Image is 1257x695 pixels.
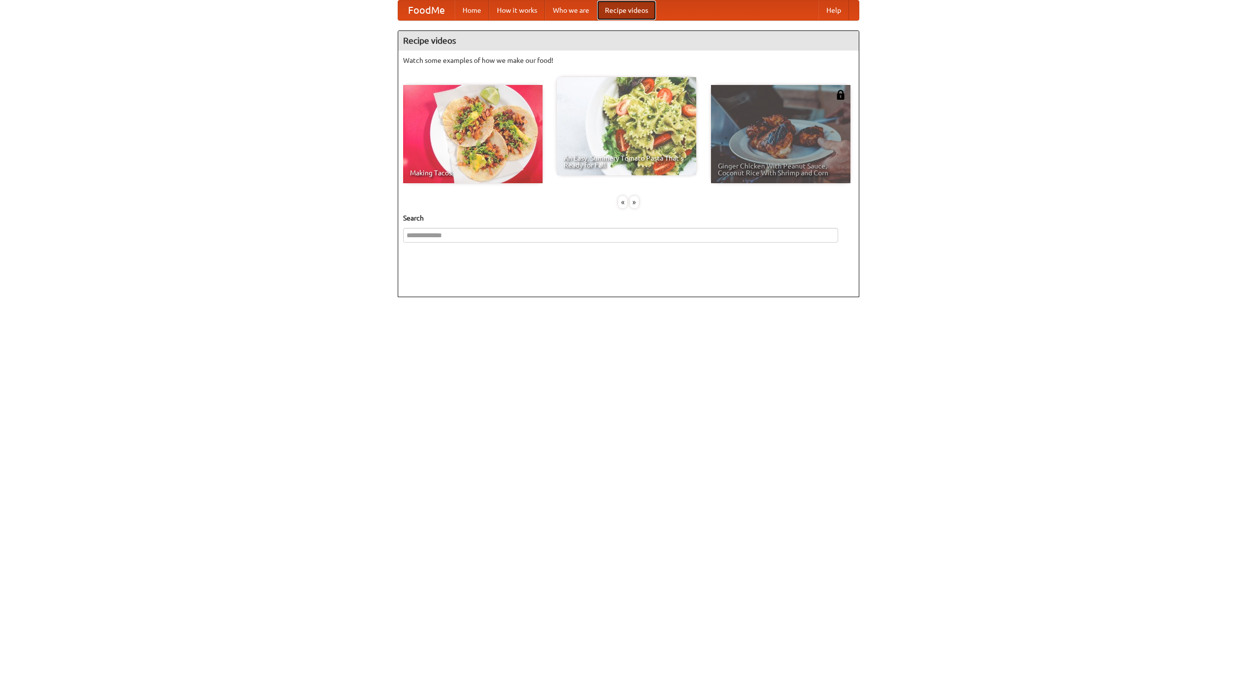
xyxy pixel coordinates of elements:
a: Recipe videos [597,0,656,20]
span: An Easy, Summery Tomato Pasta That's Ready for Fall [564,155,689,168]
a: Who we are [545,0,597,20]
p: Watch some examples of how we make our food! [403,56,854,65]
div: » [630,196,639,208]
a: Home [455,0,489,20]
h5: Search [403,213,854,223]
a: FoodMe [398,0,455,20]
span: Making Tacos [410,169,536,176]
div: « [618,196,627,208]
a: Making Tacos [403,85,543,183]
a: How it works [489,0,545,20]
a: Help [819,0,849,20]
a: An Easy, Summery Tomato Pasta That's Ready for Fall [557,77,696,175]
h4: Recipe videos [398,31,859,51]
img: 483408.png [836,90,846,100]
